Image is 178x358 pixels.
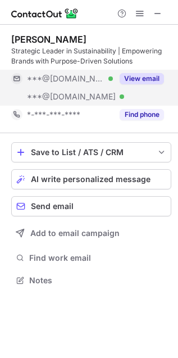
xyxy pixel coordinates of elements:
[30,229,120,238] span: Add to email campaign
[11,196,171,216] button: Send email
[11,142,171,162] button: save-profile-one-click
[27,74,104,84] span: ***@[DOMAIN_NAME]
[11,273,171,288] button: Notes
[11,223,171,243] button: Add to email campaign
[11,46,171,66] div: Strategic Leader in Sustainability | Empowering Brands with Purpose-Driven Solutions
[31,148,152,157] div: Save to List / ATS / CRM
[11,7,79,20] img: ContactOut v5.3.10
[120,73,164,84] button: Reveal Button
[29,275,167,286] span: Notes
[11,250,171,266] button: Find work email
[120,109,164,120] button: Reveal Button
[29,253,167,263] span: Find work email
[31,202,74,211] span: Send email
[11,169,171,189] button: AI write personalized message
[11,34,86,45] div: [PERSON_NAME]
[31,175,150,184] span: AI write personalized message
[27,92,116,102] span: ***@[DOMAIN_NAME]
